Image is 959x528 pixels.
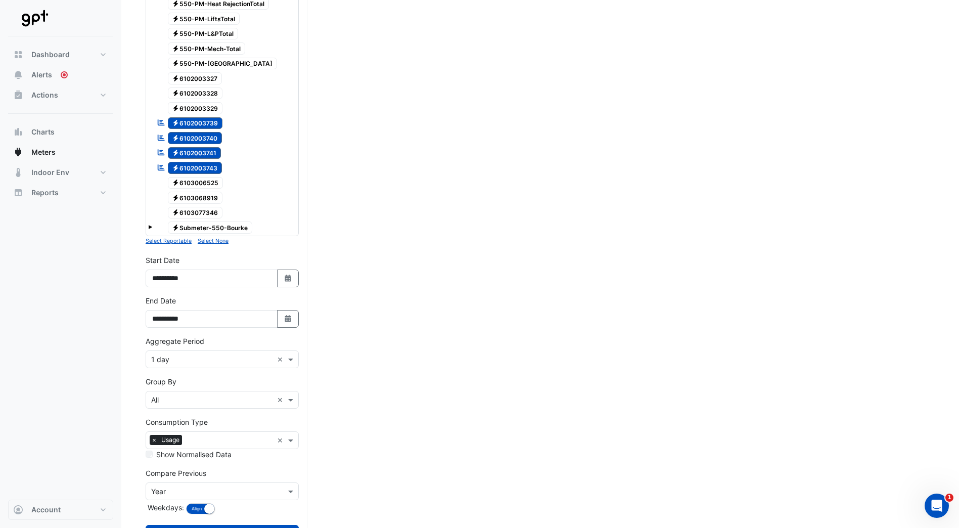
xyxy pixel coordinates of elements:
[168,13,240,25] span: 550-PM-LiftsTotal
[31,147,56,157] span: Meters
[168,87,223,100] span: 6102003328
[146,502,184,513] label: Weekdays:
[172,90,179,97] fa-icon: Electricity
[146,238,192,244] small: Select Reportable
[172,45,179,52] fa-icon: Electricity
[168,207,223,219] span: 6103077346
[13,188,23,198] app-icon: Reports
[156,449,232,460] label: Show Normalised Data
[277,394,286,405] span: Clear
[13,167,23,178] app-icon: Indoor Env
[146,236,192,245] button: Select Reportable
[168,222,253,234] span: Submeter-550-Bourke
[168,102,223,114] span: 6102003329
[13,50,23,60] app-icon: Dashboard
[168,162,222,174] span: 6102003743
[8,65,113,85] button: Alerts
[945,494,953,502] span: 1
[8,183,113,203] button: Reports
[8,162,113,183] button: Indoor Env
[172,30,179,37] fa-icon: Electricity
[172,224,179,231] fa-icon: Electricity
[172,104,179,112] fa-icon: Electricity
[168,58,278,70] span: 550-PM-[GEOGRAPHIC_DATA]
[172,149,179,157] fa-icon: Electricity
[13,127,23,137] app-icon: Charts
[284,274,293,283] fa-icon: Select Date
[60,70,69,79] div: Tooltip anchor
[168,132,222,144] span: 6102003740
[157,148,166,157] fa-icon: Reportable
[159,435,182,445] span: Usage
[198,236,229,245] button: Select None
[8,85,113,105] button: Actions
[925,494,949,518] iframe: Intercom live chat
[277,435,286,446] span: Clear
[13,147,23,157] app-icon: Meters
[168,117,223,129] span: 6102003739
[198,238,229,244] small: Select None
[172,134,179,142] fa-icon: Electricity
[31,167,69,178] span: Indoor Env
[31,90,58,100] span: Actions
[146,255,179,266] label: Start Date
[284,315,293,323] fa-icon: Select Date
[146,468,206,478] label: Compare Previous
[146,417,208,427] label: Consumption Type
[172,74,179,82] fa-icon: Electricity
[8,122,113,142] button: Charts
[8,142,113,162] button: Meters
[172,209,179,216] fa-icon: Electricity
[168,147,221,159] span: 6102003741
[168,42,246,55] span: 550-PM-Mech-Total
[157,133,166,142] fa-icon: Reportable
[146,376,176,387] label: Group By
[150,435,159,445] span: ×
[31,505,61,515] span: Account
[168,177,223,189] span: 6103006525
[13,70,23,80] app-icon: Alerts
[8,500,113,520] button: Account
[168,192,223,204] span: 6103068919
[172,164,179,171] fa-icon: Electricity
[168,28,239,40] span: 550-PM-L&PTotal
[172,60,179,67] fa-icon: Electricity
[172,119,179,127] fa-icon: Electricity
[168,72,222,84] span: 6102003327
[31,127,55,137] span: Charts
[31,188,59,198] span: Reports
[172,194,179,201] fa-icon: Electricity
[13,90,23,100] app-icon: Actions
[172,15,179,22] fa-icon: Electricity
[157,163,166,171] fa-icon: Reportable
[172,179,179,187] fa-icon: Electricity
[31,50,70,60] span: Dashboard
[277,354,286,365] span: Clear
[8,45,113,65] button: Dashboard
[146,295,176,306] label: End Date
[157,118,166,127] fa-icon: Reportable
[146,336,204,346] label: Aggregate Period
[12,8,58,28] img: Company Logo
[31,70,52,80] span: Alerts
